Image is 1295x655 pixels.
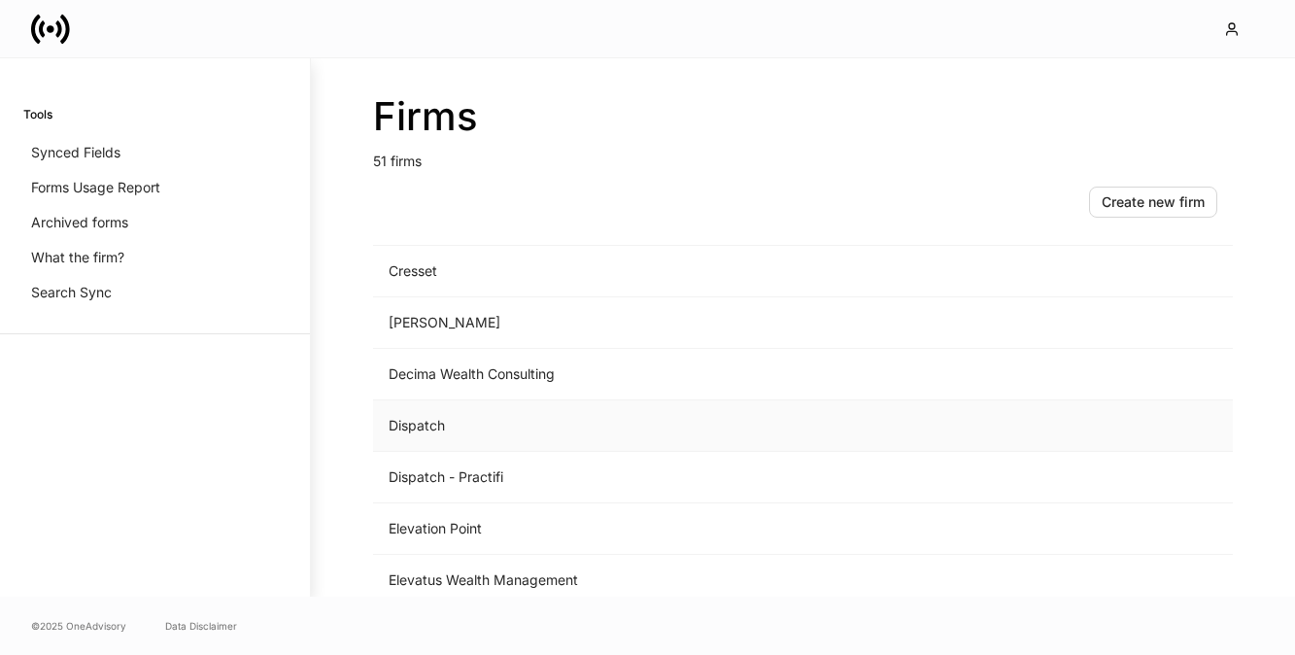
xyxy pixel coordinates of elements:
td: Elevatus Wealth Management [373,555,910,606]
button: Create new firm [1089,187,1217,218]
p: Archived forms [31,213,128,232]
p: Synced Fields [31,143,120,162]
h6: Tools [23,105,52,123]
a: Data Disclaimer [165,618,237,634]
td: Cresset [373,246,910,297]
div: Create new firm [1102,195,1205,209]
td: Dispatch - Practifi [373,452,910,503]
td: Decima Wealth Consulting [373,349,910,400]
p: Search Sync [31,283,112,302]
p: What the firm? [31,248,124,267]
td: Dispatch [373,400,910,452]
h2: Firms [373,93,1233,140]
td: Elevation Point [373,503,910,555]
a: Synced Fields [23,135,287,170]
a: Search Sync [23,275,287,310]
p: 51 firms [373,140,1233,171]
a: Archived forms [23,205,287,240]
a: Forms Usage Report [23,170,287,205]
td: [PERSON_NAME] [373,297,910,349]
p: Forms Usage Report [31,178,160,197]
span: © 2025 OneAdvisory [31,618,126,634]
a: What the firm? [23,240,287,275]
